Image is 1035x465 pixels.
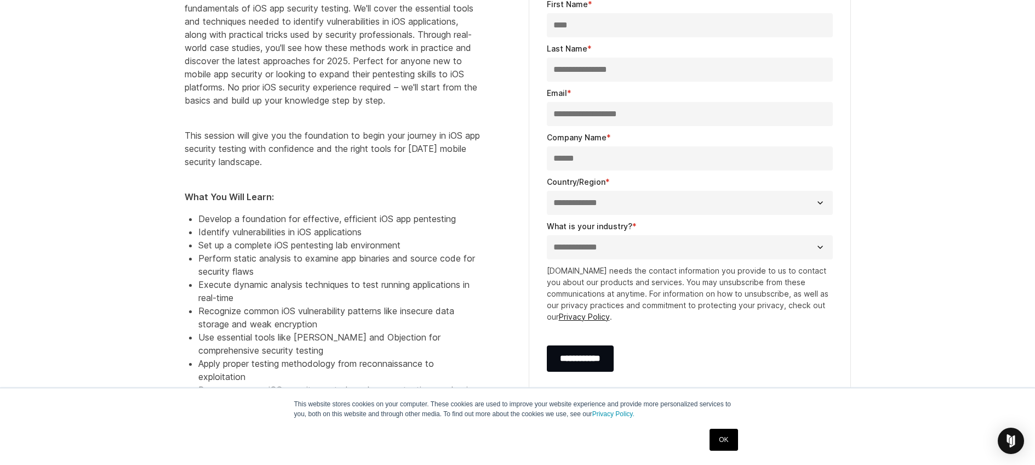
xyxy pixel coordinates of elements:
li: Bypass common iOS security controls and app protection mechanism [198,383,481,396]
li: Apply proper testing methodology from reconnaissance to exploitation [198,357,481,383]
p: [DOMAIN_NAME] needs the contact information you provide to us to contact you about our products a... [547,265,833,322]
span: What is your industry? [547,222,632,231]
div: Open Intercom Messenger [998,428,1024,454]
li: Identify vulnerabilities in iOS applications [198,225,481,239]
a: OK [710,429,737,451]
li: Perform static analysis to examine app binaries and source code for security flaws [198,252,481,278]
span: This session will give you the foundation to begin your journey in iOS app security testing with ... [185,130,480,167]
a: Privacy Policy [559,312,610,321]
p: This website stores cookies on your computer. These cookies are used to improve your website expe... [294,399,741,419]
span: Company Name [547,133,607,142]
a: Privacy Policy. [592,410,634,418]
li: Develop a foundation for effective, efficient iOS app pentesting [198,212,481,225]
strong: What You Will Learn: [185,191,274,202]
span: Last Name [547,44,587,53]
span: Country/Region [547,177,605,186]
li: Set up a complete iOS pentesting lab environment [198,239,481,252]
li: Use essential tools like [PERSON_NAME] and Objection for comprehensive security testing [198,331,481,357]
li: Recognize common iOS vulnerability patterns like insecure data storage and weak encryption [198,304,481,331]
span: Email [547,88,567,98]
li: Execute dynamic analysis techniques to test running applications in real-time [198,278,481,304]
